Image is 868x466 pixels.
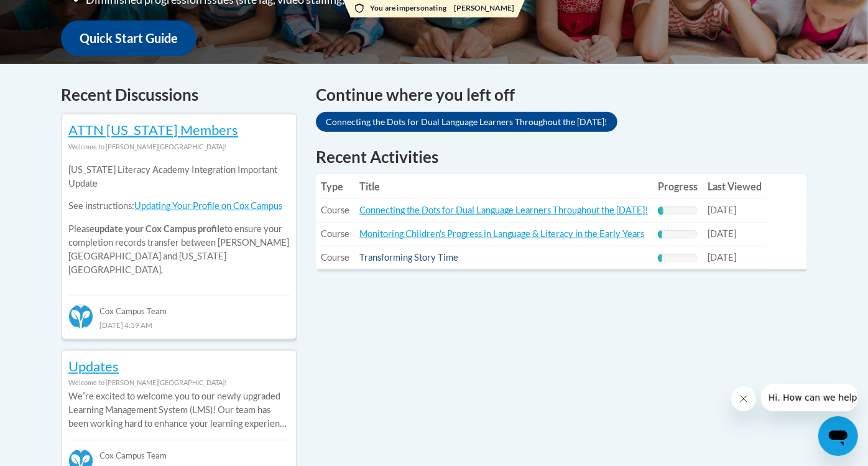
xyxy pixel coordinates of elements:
[321,252,349,263] span: Course
[68,389,290,431] p: Weʹre excited to welcome you to our newly upgraded Learning Management System (LMS)! Our team has...
[134,200,282,211] a: Updating Your Profile on Cox Campus
[68,295,290,317] div: Cox Campus Team
[68,163,290,190] p: [US_STATE] Literacy Academy Integration Important Update
[68,154,290,286] div: Please to ensure your completion records transfer between [PERSON_NAME][GEOGRAPHIC_DATA] and [US_...
[316,174,354,199] th: Type
[761,384,858,411] iframe: Message from company
[708,252,736,263] span: [DATE]
[359,205,648,215] a: Connecting the Dots for Dual Language Learners Throughout the [DATE]!
[68,140,290,154] div: Welcome to [PERSON_NAME][GEOGRAPHIC_DATA]!
[68,318,290,332] div: [DATE] 4:39 AM
[818,416,858,456] iframe: Button to launch messaging window
[316,83,807,107] h4: Continue where you left off
[359,228,644,239] a: Monitoring Children's Progress in Language & Literacy in the Early Years
[316,112,617,132] a: Connecting the Dots for Dual Language Learners Throughout the [DATE]!
[68,440,290,462] div: Cox Campus Team
[708,228,736,239] span: [DATE]
[653,174,703,199] th: Progress
[321,205,349,215] span: Course
[731,386,756,411] iframe: Close message
[95,223,224,234] b: update your Cox Campus profile
[658,254,662,263] div: Progress, %
[321,228,349,239] span: Course
[68,121,238,138] a: ATTN [US_STATE] Members
[703,174,767,199] th: Last Viewed
[7,9,101,19] span: Hi. How can we help?
[359,252,458,263] a: Transforming Story Time
[658,207,663,215] div: Progress, %
[354,174,653,199] th: Title
[658,230,662,239] div: Progress, %
[68,358,119,375] a: Updates
[68,376,290,389] div: Welcome to [PERSON_NAME][GEOGRAPHIC_DATA]!
[61,83,297,107] h4: Recent Discussions
[68,199,290,213] p: See instructions:
[708,205,736,215] span: [DATE]
[68,304,93,329] img: Cox Campus Team
[316,146,807,168] h1: Recent Activities
[61,21,196,56] a: Quick Start Guide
